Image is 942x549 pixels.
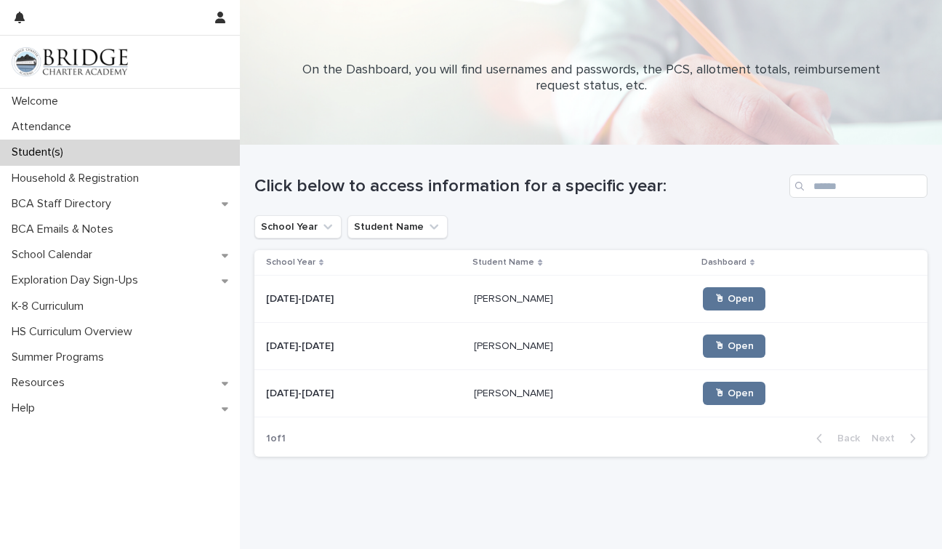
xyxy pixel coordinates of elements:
[474,337,556,353] p: [PERSON_NAME]
[266,385,337,400] p: [DATE]-[DATE]
[12,47,128,76] img: V1C1m3IdTEidaUdm9Hs0
[6,95,70,108] p: Welcome
[347,215,448,239] button: Student Name
[6,376,76,390] p: Resources
[254,370,927,417] tr: [DATE]-[DATE][DATE]-[DATE] [PERSON_NAME][PERSON_NAME] 🖱 Open
[266,255,315,271] p: School Year
[714,294,754,304] span: 🖱 Open
[474,385,556,400] p: [PERSON_NAME]
[789,175,927,198] input: Search
[6,223,125,236] p: BCA Emails & Notes
[266,337,337,353] p: [DATE]-[DATE]
[6,325,144,339] p: HS Curriculum Overview
[6,300,95,313] p: K-8 Curriculum
[300,63,882,94] p: On the Dashboard, you will find usernames and passwords, the PCS, allotment totals, reimbursement...
[472,255,534,271] p: Student Name
[829,433,860,444] span: Back
[703,287,765,310] a: 🖱 Open
[6,120,83,134] p: Attendance
[805,432,866,445] button: Back
[254,176,784,197] h1: Click below to access information for a specific year:
[266,290,337,305] p: [DATE]-[DATE]
[714,341,754,351] span: 🖱 Open
[871,433,903,444] span: Next
[6,248,104,262] p: School Calendar
[6,350,116,364] p: Summer Programs
[6,145,75,159] p: Student(s)
[6,197,123,211] p: BCA Staff Directory
[6,273,150,287] p: Exploration Day Sign-Ups
[701,255,746,271] p: Dashboard
[6,172,150,185] p: Household & Registration
[254,421,297,457] p: 1 of 1
[254,323,927,370] tr: [DATE]-[DATE][DATE]-[DATE] [PERSON_NAME][PERSON_NAME] 🖱 Open
[254,276,927,323] tr: [DATE]-[DATE][DATE]-[DATE] [PERSON_NAME][PERSON_NAME] 🖱 Open
[703,334,765,358] a: 🖱 Open
[6,401,47,415] p: Help
[866,432,927,445] button: Next
[254,215,342,239] button: School Year
[714,388,754,398] span: 🖱 Open
[474,290,556,305] p: [PERSON_NAME]
[703,382,765,405] a: 🖱 Open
